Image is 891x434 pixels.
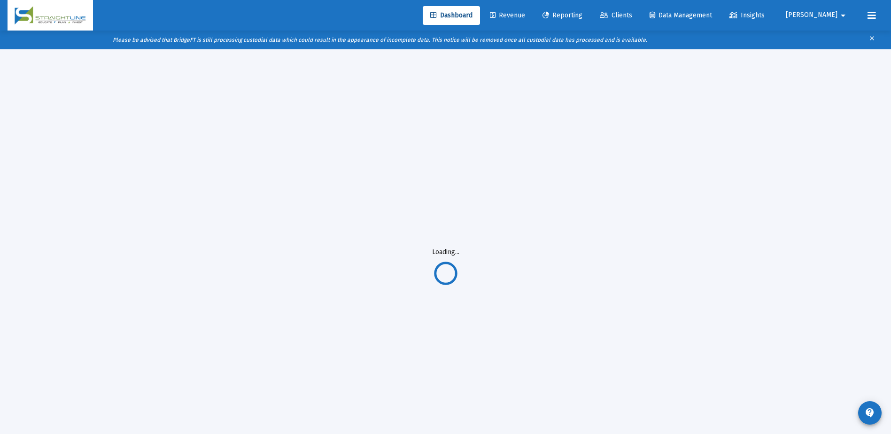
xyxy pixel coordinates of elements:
[868,33,876,47] mat-icon: clear
[722,6,772,25] a: Insights
[535,6,590,25] a: Reporting
[786,11,837,19] span: [PERSON_NAME]
[650,11,712,19] span: Data Management
[542,11,582,19] span: Reporting
[600,11,632,19] span: Clients
[15,6,86,25] img: Dashboard
[642,6,720,25] a: Data Management
[430,11,473,19] span: Dashboard
[592,6,640,25] a: Clients
[864,407,876,418] mat-icon: contact_support
[729,11,765,19] span: Insights
[775,6,860,24] button: [PERSON_NAME]
[423,6,480,25] a: Dashboard
[490,11,525,19] span: Revenue
[113,37,647,43] i: Please be advised that BridgeFT is still processing custodial data which could result in the appe...
[482,6,533,25] a: Revenue
[837,6,849,25] mat-icon: arrow_drop_down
